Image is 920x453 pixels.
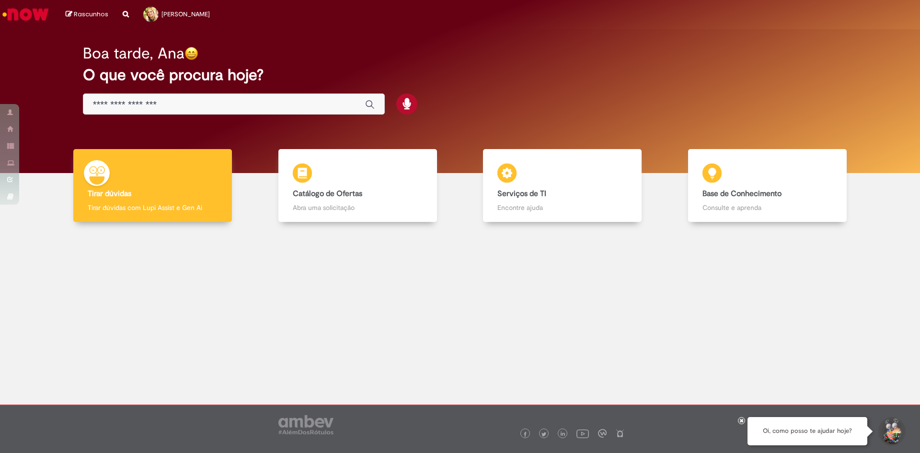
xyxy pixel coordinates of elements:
img: logo_footer_twitter.png [541,432,546,437]
a: Catálogo de Ofertas Abra uma solicitação [255,149,460,222]
h2: Boa tarde, Ana [83,45,184,62]
img: logo_footer_naosei.png [616,429,624,438]
img: logo_footer_ambev_rotulo_gray.png [278,415,333,434]
a: Serviços de TI Encontre ajuda [460,149,665,222]
b: Base de Conhecimento [702,189,782,198]
img: logo_footer_youtube.png [576,427,589,440]
div: Oi, como posso te ajudar hoje? [747,417,867,445]
b: Serviços de TI [497,189,546,198]
button: Iniciar Conversa de Suporte [877,417,906,446]
h2: O que você procura hoje? [83,67,838,83]
p: Tirar dúvidas com Lupi Assist e Gen Ai [88,203,218,212]
img: logo_footer_linkedin.png [561,431,565,437]
b: Tirar dúvidas [88,189,131,198]
img: logo_footer_facebook.png [523,432,528,437]
b: Catálogo de Ofertas [293,189,362,198]
img: happy-face.png [184,46,198,60]
img: ServiceNow [1,5,50,24]
img: logo_footer_workplace.png [598,429,607,438]
a: Rascunhos [66,10,108,19]
span: Rascunhos [74,10,108,19]
p: Abra uma solicitação [293,203,423,212]
span: [PERSON_NAME] [161,10,210,18]
a: Tirar dúvidas Tirar dúvidas com Lupi Assist e Gen Ai [50,149,255,222]
a: Base de Conhecimento Consulte e aprenda [665,149,870,222]
p: Encontre ajuda [497,203,627,212]
p: Consulte e aprenda [702,203,832,212]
